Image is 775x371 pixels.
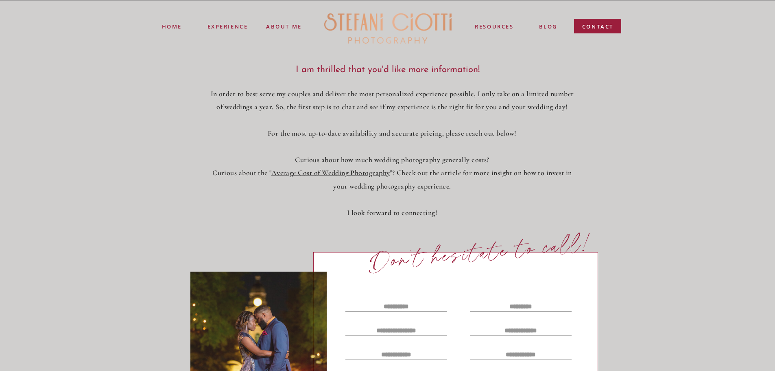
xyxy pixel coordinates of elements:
a: blog [539,22,557,32]
a: ABOUT ME [266,22,303,30]
p: Don't hesitate to call! [368,232,594,274]
a: resources [474,22,515,32]
h3: I am thrilled that you'd like more information! [272,65,504,75]
a: experience [207,22,248,29]
a: Average Cost of Wedding Photography [271,168,390,177]
a: Home [162,22,181,30]
a: contact [582,22,614,34]
p: In order to best serve my couples and deliver the most personalized experience possible, I only t... [209,87,576,220]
